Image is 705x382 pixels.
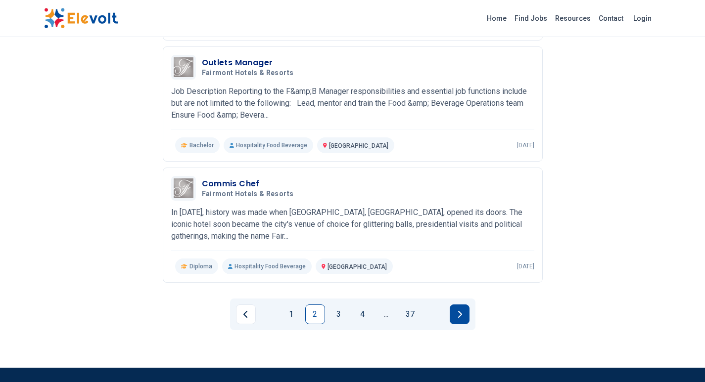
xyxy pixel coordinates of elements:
p: In [DATE], history was made when [GEOGRAPHIC_DATA], [GEOGRAPHIC_DATA], opened its doors. The icon... [171,207,534,242]
a: Login [627,8,658,28]
span: [GEOGRAPHIC_DATA] [328,263,387,270]
a: Fairmont Hotels & ResortsCommis ChefFairmont Hotels & ResortsIn [DATE], history was made when [GE... [171,176,534,274]
h3: Commis Chef [202,178,298,190]
img: Fairmont Hotels & Resorts [174,178,193,198]
iframe: Advertisement [559,63,661,360]
p: Job Description Reporting to the F&amp;B Manager responsibilities and essential job functions inc... [171,85,534,121]
img: Fairmont Hotels & Resorts [174,57,193,77]
ul: Pagination [236,304,470,324]
img: Elevolt [44,8,118,29]
iframe: Advertisement [44,63,147,360]
a: Home [483,10,511,26]
h3: Outlets Manager [202,57,298,69]
a: Fairmont Hotels & ResortsOutlets ManagerFairmont Hotels & ResortsJob Description Reporting to the... [171,55,534,153]
span: [GEOGRAPHIC_DATA] [329,142,388,149]
p: Hospitality Food Beverage [222,258,312,274]
span: Diploma [189,262,212,270]
a: Find Jobs [511,10,551,26]
a: Page 4 [353,304,373,324]
p: Hospitality Food Beverage [224,137,313,153]
a: Previous page [236,304,256,324]
span: Bachelor [189,141,214,149]
a: Page 1 [282,304,301,324]
a: Resources [551,10,595,26]
a: Jump forward [376,304,396,324]
a: Contact [595,10,627,26]
a: Page 3 [329,304,349,324]
span: Fairmont Hotels & Resorts [202,190,294,199]
span: Fairmont Hotels & Resorts [202,69,294,78]
a: Page 2 is your current page [305,304,325,324]
p: [DATE] [517,262,534,270]
iframe: Chat Widget [656,335,705,382]
a: Page 37 [400,304,420,324]
a: Next page [450,304,470,324]
p: [DATE] [517,141,534,149]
